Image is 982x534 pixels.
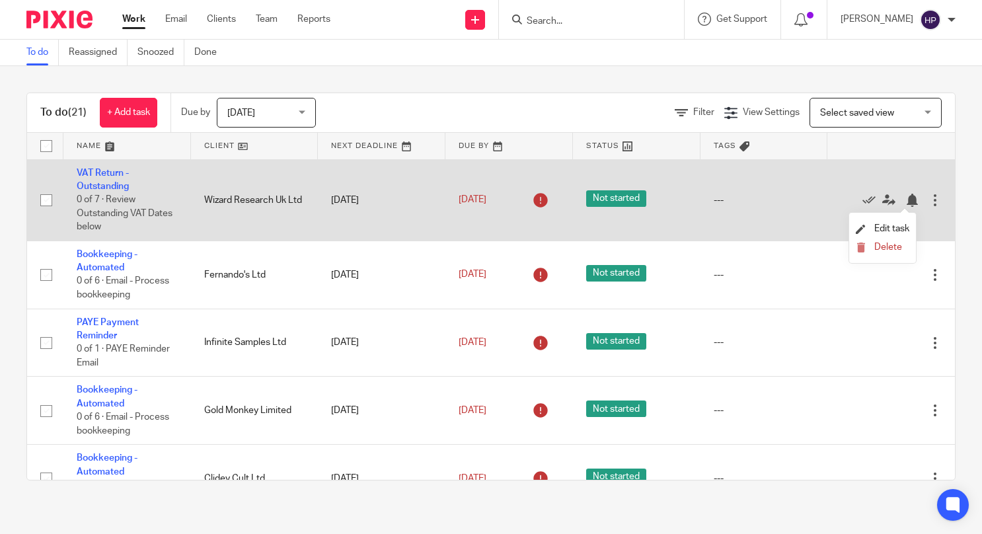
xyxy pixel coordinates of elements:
[586,333,646,350] span: Not started
[69,40,128,65] a: Reassigned
[194,40,227,65] a: Done
[191,241,319,309] td: Fernando's Ltd
[714,142,736,149] span: Tags
[191,377,319,445] td: Gold Monkey Limited
[26,11,93,28] img: Pixie
[77,195,172,231] span: 0 of 7 · Review Outstanding VAT Dates below
[77,385,137,408] a: Bookkeeping - Automated
[459,195,486,204] span: [DATE]
[318,445,445,513] td: [DATE]
[862,193,882,206] a: Mark as done
[318,241,445,309] td: [DATE]
[586,190,646,207] span: Not started
[77,318,139,340] a: PAYE Payment Reminder
[191,445,319,513] td: Clidey Cult Ltd
[459,270,486,280] span: [DATE]
[181,106,210,119] p: Due by
[318,309,445,377] td: [DATE]
[77,412,169,436] span: 0 of 6 · Email - Process bookkeeping
[297,13,330,26] a: Reports
[459,474,486,483] span: [DATE]
[191,309,319,377] td: Infinite Samples Ltd
[256,13,278,26] a: Team
[920,9,941,30] img: svg%3E
[459,406,486,415] span: [DATE]
[874,243,902,252] span: Delete
[137,40,184,65] a: Snoozed
[227,108,255,118] span: [DATE]
[77,345,170,368] span: 0 of 1 · PAYE Reminder Email
[525,16,644,28] input: Search
[122,13,145,26] a: Work
[207,13,236,26] a: Clients
[586,265,646,282] span: Not started
[77,169,129,191] a: VAT Return - Outstanding
[716,15,767,24] span: Get Support
[874,224,909,233] span: Edit task
[714,404,815,417] div: ---
[459,338,486,347] span: [DATE]
[743,108,800,117] span: View Settings
[714,194,815,207] div: ---
[77,277,169,300] span: 0 of 6 · Email - Process bookkeeping
[820,108,894,118] span: Select saved view
[586,400,646,417] span: Not started
[856,224,909,233] a: Edit task
[318,159,445,241] td: [DATE]
[191,159,319,241] td: Wizard Research Uk Ltd
[318,377,445,445] td: [DATE]
[856,243,909,253] button: Delete
[100,98,157,128] a: + Add task
[77,453,137,476] a: Bookkeeping - Automated
[714,336,815,349] div: ---
[586,469,646,485] span: Not started
[165,13,187,26] a: Email
[841,13,913,26] p: [PERSON_NAME]
[40,106,87,120] h1: To do
[714,268,815,282] div: ---
[77,250,137,272] a: Bookkeeping - Automated
[68,107,87,118] span: (21)
[26,40,59,65] a: To do
[693,108,714,117] span: Filter
[714,472,815,485] div: ---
